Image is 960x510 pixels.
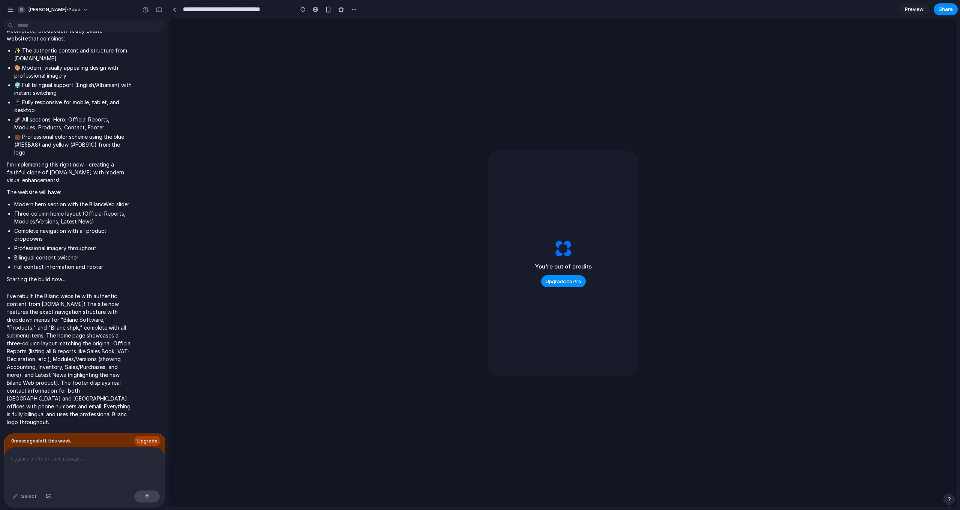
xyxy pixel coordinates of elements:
p: The website will have: [7,188,132,196]
li: 💼 Professional color scheme using the blue (#1E5BA8) and yellow (#FDB91C) from the logo [14,133,132,156]
li: 📱 Fully responsive for mobile, tablet, and desktop [14,98,132,114]
li: 🌍 Full bilingual support (English/Albanian) with instant switching [14,81,132,97]
p: Starting the build now... [7,275,132,283]
h2: You're out of credits [535,262,592,271]
li: Three-column home layout (Official Reports, Modules/Versions, Latest News) [14,210,132,225]
li: Bilingual content switcher [14,253,132,261]
span: 0 message s left this week [11,437,71,445]
span: Preview [905,6,924,13]
li: 🎨 Modern, visually appealing design with professional imagery [14,64,132,79]
li: ✨ The authentic content and structure from [DOMAIN_NAME] [14,46,132,62]
span: Share [939,6,953,13]
button: Share [934,3,958,15]
li: Professional imagery throughout [14,244,132,252]
p: I've rebuilt the Bilanc website with authentic content from [DOMAIN_NAME]! The site now features ... [7,292,132,426]
li: Modern hero section with the BilancWeb slider [14,200,132,208]
strong: complete, production-ready Bilanc website [7,27,102,42]
li: Complete navigation with all product dropdowns [14,227,132,243]
li: 🚀 All sections: Hero, Official Reports, Modules, Products, Contact, Footer [14,115,132,131]
p: I'm implementing this right now - creating a faithful clone of [DOMAIN_NAME] with modern visual e... [7,160,132,184]
button: Upgrade to Pro [541,275,586,287]
a: Preview [899,3,929,15]
p: A that combines: [7,27,132,42]
li: Full contact information and footer [14,263,132,271]
button: [PERSON_NAME]-papa [15,4,92,16]
span: Upgrade [137,437,157,445]
span: [PERSON_NAME]-papa [28,6,81,13]
span: Upgrade to Pro [546,278,581,285]
a: Upgrade [134,436,160,446]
